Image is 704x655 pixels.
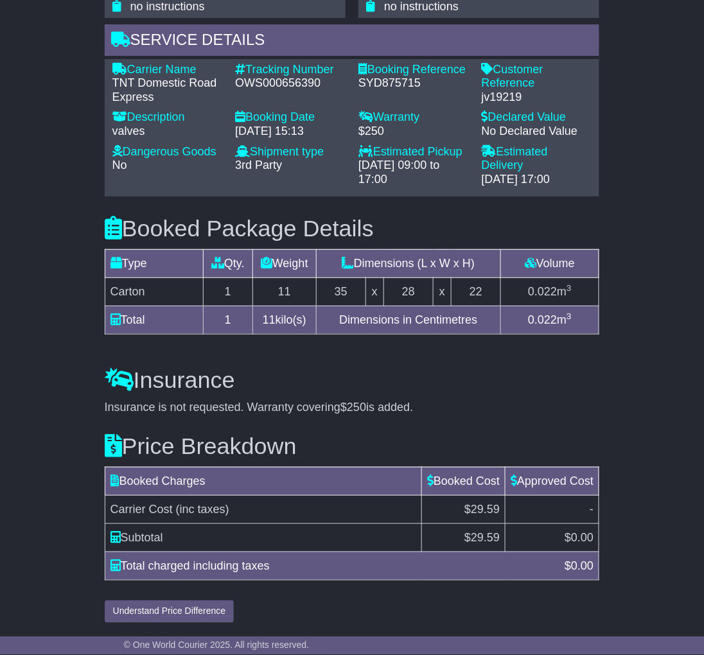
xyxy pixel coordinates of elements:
[482,91,592,105] div: jv19219
[471,531,500,544] span: 29.59
[252,277,316,306] td: 11
[252,249,316,277] td: Weight
[263,313,276,326] span: 11
[105,24,600,59] div: Service Details
[558,557,600,575] div: $
[482,125,592,139] div: No Declared Value
[358,110,469,125] div: Warranty
[105,600,234,623] button: Understand Price Difference
[567,311,572,321] sup: 3
[124,640,310,651] span: © One World Courier 2025. All rights reserved.
[528,285,557,298] span: 0.022
[105,433,600,459] h3: Price Breakdown
[235,145,346,159] div: Shipment type
[358,145,469,159] div: Estimated Pickup
[112,76,223,104] div: TNT Domestic Road Express
[358,63,469,77] div: Booking Reference
[433,277,451,306] td: x
[317,277,366,306] td: 35
[500,306,599,334] td: m
[105,216,600,241] h3: Booked Package Details
[464,503,500,516] span: $29.59
[176,503,229,516] span: (inc taxes)
[452,277,501,306] td: 22
[235,63,346,77] div: Tracking Number
[112,110,223,125] div: Description
[590,503,594,516] span: -
[204,277,253,306] td: 1
[571,531,594,544] span: 0.00
[422,523,506,552] td: $
[528,313,557,326] span: 0.022
[365,277,383,306] td: x
[235,76,346,91] div: OWS000656390
[500,249,599,277] td: Volume
[112,159,127,171] span: No
[105,277,203,306] td: Carton
[105,367,600,393] h3: Insurance
[358,125,469,139] div: $250
[252,306,316,334] td: kilo(s)
[105,306,203,334] td: Total
[104,557,559,575] div: Total charged including taxes
[112,63,223,77] div: Carrier Name
[482,63,592,91] div: Customer Reference
[571,559,594,572] span: 0.00
[482,110,592,125] div: Declared Value
[204,306,253,334] td: 1
[105,401,600,415] div: Insurance is not requested. Warranty covering is added.
[105,249,203,277] td: Type
[340,401,366,414] span: $250
[105,467,422,495] td: Booked Charges
[112,125,223,139] div: valves
[384,277,434,306] td: 28
[422,467,506,495] td: Booked Cost
[112,145,223,159] div: Dangerous Goods
[482,145,592,173] div: Estimated Delivery
[506,523,599,552] td: $
[567,283,572,293] sup: 3
[506,467,599,495] td: Approved Cost
[317,306,501,334] td: Dimensions in Centimetres
[235,125,346,139] div: [DATE] 15:13
[235,110,346,125] div: Booking Date
[110,503,173,516] span: Carrier Cost
[358,159,469,186] div: [DATE] 09:00 to 17:00
[482,173,592,187] div: [DATE] 17:00
[358,76,469,91] div: SYD875715
[500,277,599,306] td: m
[204,249,253,277] td: Qty.
[317,249,501,277] td: Dimensions (L x W x H)
[235,159,282,171] span: 3rd Party
[105,523,422,552] td: Subtotal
